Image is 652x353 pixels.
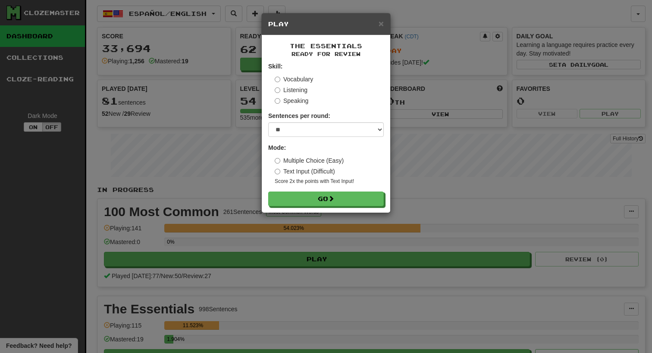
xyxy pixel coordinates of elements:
[275,178,384,185] small: Score 2x the points with Text Input !
[268,63,282,70] strong: Skill:
[268,20,384,28] h5: Play
[275,77,280,82] input: Vocabulary
[275,169,280,174] input: Text Input (Difficult)
[275,86,307,94] label: Listening
[290,42,362,50] span: The Essentials
[268,111,330,120] label: Sentences per round:
[268,192,384,206] button: Go
[275,87,280,93] input: Listening
[268,50,384,58] small: Ready for Review
[379,19,384,28] span: ×
[275,167,335,176] label: Text Input (Difficult)
[275,75,313,84] label: Vocabulary
[275,158,280,164] input: Multiple Choice (Easy)
[275,96,308,105] label: Speaking
[275,98,280,104] input: Speaking
[275,156,344,165] label: Multiple Choice (Easy)
[379,19,384,28] button: Close
[268,144,286,151] strong: Mode:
